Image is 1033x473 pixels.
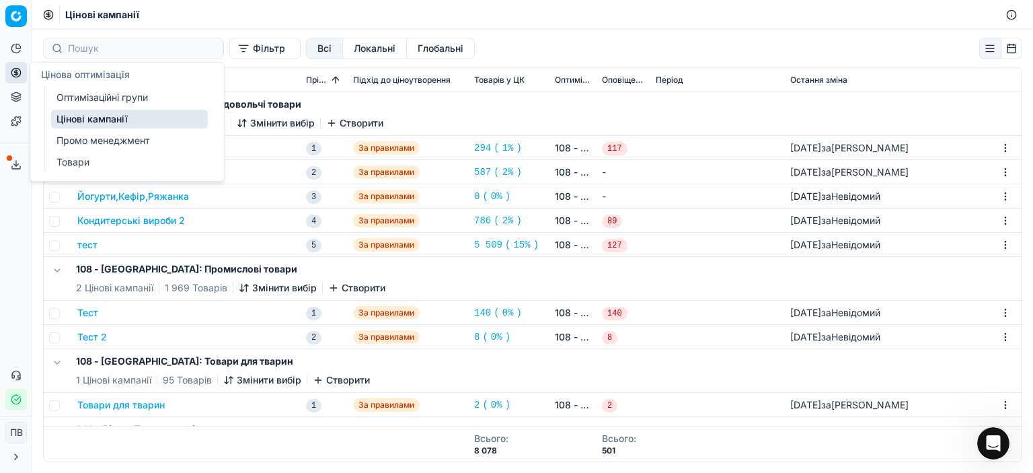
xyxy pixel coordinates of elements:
font: Кондитерські вироби 2 [77,215,185,226]
font: Змінити вибір [250,117,315,129]
font: Цінові кампанії [56,113,128,124]
font: Цінові кампанії [65,9,139,20]
a: 587(2%) [474,166,522,179]
font: 501 [602,445,615,456]
button: Створити [326,116,383,130]
button: Тест 2 [77,330,107,344]
font: Оповіщення [602,75,650,85]
font: Товарні зв'язки [28,348,104,359]
img: логотип [27,29,117,44]
font: 587 [474,167,491,178]
font: Тест 2 [77,331,107,342]
font: Остання зміна [790,75,847,85]
input: Пошук [68,42,215,55]
font: [DATE] [790,331,821,342]
font: за [821,239,831,250]
font: ( [482,332,488,342]
font: 0% [491,332,502,342]
font: 2 [607,401,612,410]
font: ) [505,400,510,410]
font: 108 - [GEOGRAPHIC_DATA]: Продовольчі товари [555,166,775,178]
a: Оптимізаційні групи [51,88,208,107]
button: Створити [328,281,385,295]
font: 3 [311,192,316,202]
a: 108 - [GEOGRAPHIC_DATA]: Продовольчі товари [555,238,591,252]
font: ПВ [10,427,23,438]
font: 108 - [GEOGRAPHIC_DATA]: Продовольчі товари [555,142,775,153]
font: За правилами [358,307,414,318]
font: тест [77,239,98,250]
font: 1 [311,401,316,410]
font: Продуктовий реліз. [DATE] [28,323,159,334]
button: Змінити вибір [239,281,317,295]
nav: хлібні крихти [65,8,139,22]
font: ) [516,307,521,318]
font: [DATE] [790,239,821,250]
a: 5 509(15%) [474,238,539,252]
font: 2 [474,400,480,410]
font: Невідомий [831,331,880,342]
font: За правилами [358,332,414,342]
font: Повідомлення [100,382,169,393]
button: Змінити вибір [223,373,301,387]
button: Повідомлення [89,349,179,403]
font: 2 [76,282,82,293]
button: Змінити вибір [237,116,315,130]
font: За правилами [358,191,414,201]
font: За правилами [358,240,414,250]
font: [PERSON_NAME] [831,166,909,178]
font: 117 [607,144,622,153]
a: 108 - [GEOGRAPHIC_DATA]: Промислові товари [555,330,591,344]
a: 786(2%) [474,214,522,227]
font: Напишіть нам повідомлення [28,194,183,205]
font: Невідомий [831,190,880,202]
font: [DATE] [790,399,821,410]
font: за [821,142,831,153]
font: Невідомий [831,239,880,250]
font: 1% [502,143,514,153]
a: 2(0%) [474,398,510,412]
button: Пошук у статтях [20,259,250,286]
font: Цінові кампанії [85,282,153,293]
button: Кондитерські вироби 2 [77,214,185,227]
font: Глобальні [418,42,463,54]
font: [DATE] [790,142,821,153]
font: Створити [326,374,370,386]
a: 108 - [GEOGRAPHIC_DATA]: Товари для тварин [555,398,591,412]
font: [DATE] [790,215,821,226]
font: 108 - [GEOGRAPHIC_DATA]: Продовольчі товари [555,190,775,202]
font: [DATE] [790,190,821,202]
font: Оптимізаційні групи [555,75,634,85]
font: 294 [474,143,491,153]
font: 2% [502,215,514,226]
font: Створити [342,282,385,293]
font: ) [516,143,521,153]
button: Товари для тварин [77,398,165,412]
button: Сортовано за Пріоритетом за зростанням [329,73,342,87]
font: 1 [311,144,316,153]
font: Невідомий [831,215,880,226]
font: за [821,331,831,342]
font: 786 [474,215,491,226]
font: Промо менеджмент [56,135,150,146]
font: Всього [602,433,634,444]
font: ) [516,167,521,178]
font: 140 [607,309,622,318]
font: Цінова оптимізація [41,69,130,80]
div: Напишіть нам повідомленнязазвичай ми відповідаємо за кілька годин [13,181,256,246]
font: 8 [474,332,480,342]
button: ПВ [5,422,27,443]
font: 1 [76,374,80,386]
font: 2 [311,168,316,178]
font: Змінити вибір [252,282,317,293]
font: 0% [502,307,514,318]
a: 294(1%) [474,141,522,155]
font: Товари [56,156,89,168]
font: ( [482,400,488,410]
font: ( [505,240,510,250]
button: Тест [77,306,98,320]
a: 108 - [GEOGRAPHIC_DATA]: Продовольчі товари [555,166,591,179]
font: 202 - Рівне: Продовольчі товари [76,423,231,435]
font: За правилами [358,400,414,410]
font: 108 - [GEOGRAPHIC_DATA]: Промислові товари [555,331,771,342]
